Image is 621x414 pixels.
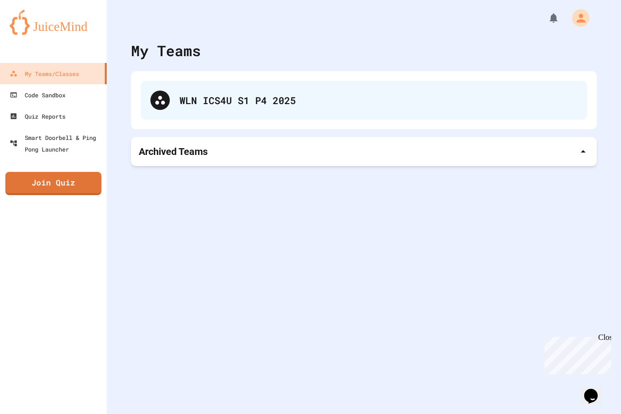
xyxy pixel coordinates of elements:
img: logo-orange.svg [10,10,97,35]
div: Quiz Reports [10,110,65,122]
div: Chat with us now!Close [4,4,67,61]
div: Smart Doorbell & Ping Pong Launcher [10,132,103,155]
iframe: chat widget [580,375,611,404]
iframe: chat widget [540,333,611,374]
div: My Notifications [530,10,562,26]
div: My Teams [131,40,201,61]
p: Archived Teams [139,145,208,158]
div: My Teams/Classes [10,68,79,79]
div: WLN ICS4U S1 P4 2025 [180,93,577,107]
div: WLN ICS4U S1 P4 2025 [141,81,587,120]
div: Code Sandbox [10,89,65,101]
a: Join Quiz [5,172,101,195]
div: My Account [562,7,592,29]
